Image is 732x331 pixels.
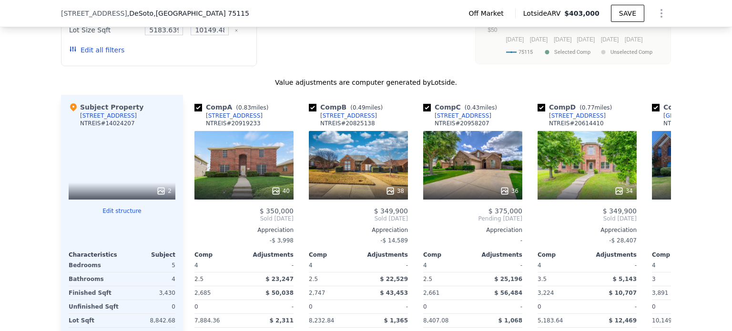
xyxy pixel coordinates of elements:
div: Comp [309,251,358,259]
div: NTREIS # 20614410 [549,120,604,127]
div: [STREET_ADDRESS] [320,112,377,120]
span: $ 50,038 [265,290,294,296]
span: 3,891 [652,290,668,296]
span: [STREET_ADDRESS] [61,9,127,18]
div: 2.5 [309,272,356,286]
text: [DATE] [625,36,643,43]
span: 8,232.84 [309,317,334,324]
text: Unselected Comp [610,49,652,55]
span: $ 375,000 [488,207,522,215]
span: 4 [309,262,313,269]
div: Subject [122,251,175,259]
text: 75115 [518,49,533,55]
span: ( miles) [576,104,616,111]
div: Comp [423,251,473,259]
span: Pending [DATE] [423,215,522,222]
span: -$ 14,589 [380,237,408,244]
div: Adjustments [587,251,637,259]
span: 2,661 [423,290,439,296]
span: , [GEOGRAPHIC_DATA] 75115 [153,10,249,17]
button: Edit all filters [69,45,124,55]
a: [STREET_ADDRESS] [309,112,377,120]
div: - [589,259,637,272]
div: Lot Size Sqft [69,23,139,37]
span: Sold [DATE] [538,215,637,222]
div: Bathrooms [69,272,120,286]
div: Bedrooms [69,259,120,272]
div: 3.5 [538,272,585,286]
span: Sold [DATE] [194,215,294,222]
span: Off Market [469,9,508,18]
a: [STREET_ADDRESS] [423,112,491,120]
div: Appreciation [309,226,408,234]
div: 38 [386,186,404,196]
span: $ 10,707 [609,290,637,296]
div: [STREET_ADDRESS] [435,112,491,120]
span: $ 1,068 [498,317,522,324]
div: - [475,300,522,313]
div: NTREIS # 20844245 [663,120,718,127]
div: - [246,259,294,272]
text: [DATE] [554,36,572,43]
span: ( miles) [461,104,501,111]
div: 36 [500,186,518,196]
span: -$ 28,407 [609,237,637,244]
span: 10,149.48 [652,317,681,324]
span: 5,183.64 [538,317,563,324]
div: Comp [652,251,701,259]
button: Show Options [652,4,671,23]
span: 4 [538,262,541,269]
div: Comp B [309,102,386,112]
span: Sold [DATE] [309,215,408,222]
span: $ 1,365 [384,317,408,324]
text: $50 [488,27,497,33]
span: 0.49 [353,104,366,111]
div: [STREET_ADDRESS] [80,112,137,120]
div: Appreciation [423,226,522,234]
div: 40 [271,186,290,196]
div: Comp E [652,102,729,112]
div: Adjustments [358,251,408,259]
div: 2.5 [194,272,242,286]
span: , DeSoto [127,9,249,18]
span: 0.83 [238,104,251,111]
button: Clear [234,29,238,32]
span: Lotside ARV [523,9,564,18]
span: 4 [423,262,427,269]
div: 2 [156,186,172,196]
div: [STREET_ADDRESS] [206,112,263,120]
div: - [475,259,522,272]
div: 0 [124,300,175,313]
div: Comp [538,251,587,259]
div: 5 [124,259,175,272]
div: Comp D [538,102,616,112]
a: [STREET_ADDRESS] [538,112,606,120]
div: [GEOGRAPHIC_DATA] [663,112,723,120]
div: Comp [194,251,244,259]
div: - [246,300,294,313]
div: [STREET_ADDRESS] [549,112,606,120]
a: [STREET_ADDRESS] [194,112,263,120]
div: 34 [614,186,633,196]
div: Comp C [423,102,501,112]
button: SAVE [611,5,644,22]
div: Unfinished Sqft [69,300,120,313]
span: 4 [194,262,198,269]
span: 0 [423,303,427,310]
text: [DATE] [601,36,619,43]
div: 8,842.68 [124,314,175,327]
span: 0.77 [582,104,595,111]
span: $ 43,453 [380,290,408,296]
a: [GEOGRAPHIC_DATA] [652,112,723,120]
span: 2,685 [194,290,211,296]
span: 3,224 [538,290,554,296]
button: Edit structure [69,207,175,215]
span: 0 [652,303,656,310]
span: $ 22,529 [380,276,408,282]
span: 2,747 [309,290,325,296]
div: Adjustments [244,251,294,259]
span: $ 350,000 [260,207,294,215]
div: Appreciation [538,226,637,234]
text: [DATE] [530,36,548,43]
div: NTREIS # 20825138 [320,120,375,127]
